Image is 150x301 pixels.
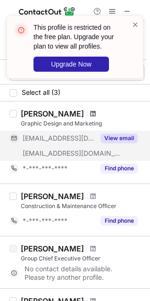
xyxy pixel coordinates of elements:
[51,60,92,68] span: Upgrade Now
[100,164,138,173] button: Reveal Button
[21,202,144,210] div: Construction & Maintenance Officer
[21,244,84,253] div: [PERSON_NAME]
[33,23,120,51] header: This profile is restricted on the free plan. Upgrade your plan to view all profiles.
[21,119,144,128] div: Graphic Design and Marketing
[23,134,95,142] span: [EMAIL_ADDRESS][DOMAIN_NAME]
[23,149,121,158] span: [EMAIL_ADDRESS][DOMAIN_NAME]
[100,216,138,226] button: Reveal Button
[21,109,84,118] div: [PERSON_NAME]
[100,134,138,143] button: Reveal Button
[33,57,109,72] button: Upgrade Now
[19,6,75,17] img: ContactOut v5.3.10
[9,266,144,281] div: No contact details available. Please try another profile.
[21,254,144,263] div: Group Chief Executive Officer
[14,23,29,38] img: error
[21,192,84,201] div: [PERSON_NAME]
